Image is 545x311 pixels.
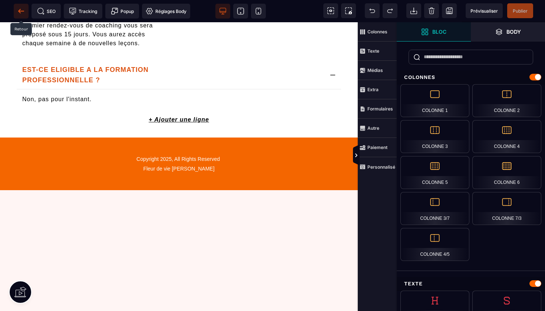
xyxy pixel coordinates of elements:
[64,4,102,19] span: Code de suivi
[400,156,469,189] div: Colonne 5
[367,67,383,73] strong: Médias
[472,84,541,117] div: Colonne 2
[397,22,471,42] span: Ouvrir les blocs
[215,4,230,19] span: Voir bureau
[233,4,248,19] span: Voir tablette
[358,61,397,80] span: Médias
[513,8,528,14] span: Publier
[323,3,338,18] span: Voir les composants
[341,3,356,18] span: Capture d'écran
[466,3,503,18] span: Aperçu
[13,91,345,104] p: + Ajouter une ligne
[22,42,323,63] p: EST-CE ELIGIBLE A LA FORMATION PROFESSIONNELLE ?
[472,120,541,153] div: Colonne 4
[367,125,379,131] strong: Autre
[367,29,387,34] strong: Colonnes
[367,106,393,112] strong: Formulaires
[397,70,545,84] div: Colonnes
[406,3,421,18] span: Importer
[367,145,387,150] strong: Paiement
[32,4,61,19] span: Métadata SEO
[142,4,190,19] span: Favicon
[424,3,439,18] span: Nettoyage
[506,29,521,34] strong: Body
[146,7,186,15] span: Réglages Body
[470,8,498,14] span: Prévisualiser
[69,7,97,15] span: Tracking
[105,4,139,19] span: Créer une alerte modale
[358,42,397,61] span: Texte
[432,29,446,34] strong: Bloc
[358,119,397,138] span: Autre
[400,120,469,153] div: Colonne 3
[400,84,469,117] div: Colonne 1
[400,228,469,261] div: Colonne 4/5
[472,156,541,189] div: Colonne 6
[358,157,397,176] span: Personnalisé
[397,277,545,291] div: Texte
[37,7,56,15] span: SEO
[442,3,457,18] span: Enregistrer
[383,3,397,18] span: Rétablir
[14,4,29,19] span: Retour
[22,73,336,82] p: Non, pas pour l'instant.
[397,145,404,167] span: Afficher les vues
[367,48,379,54] strong: Texte
[400,192,469,225] div: Colonne 3/7
[367,87,379,92] strong: Extra
[111,7,134,15] span: Popup
[358,80,397,99] span: Extra
[358,138,397,157] span: Paiement
[472,192,541,225] div: Colonne 7/3
[507,3,533,18] span: Enregistrer le contenu
[251,4,266,19] span: Voir mobile
[367,164,395,170] strong: Personnalisé
[358,99,397,119] span: Formulaires
[365,3,380,18] span: Défaire
[471,22,545,42] span: Ouvrir les calques
[358,22,397,42] span: Colonnes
